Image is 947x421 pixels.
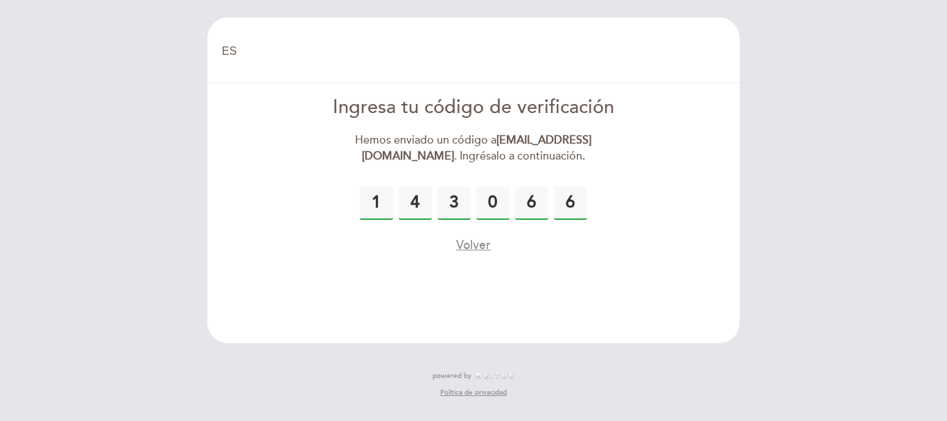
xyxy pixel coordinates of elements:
[360,187,393,220] input: 0
[433,371,471,381] span: powered by
[515,187,548,220] input: 0
[315,94,633,121] div: Ingresa tu código de verificación
[437,187,471,220] input: 0
[475,372,514,379] img: MEITRE
[476,187,510,220] input: 0
[554,187,587,220] input: 0
[315,132,633,164] div: Hemos enviado un código a . Ingrésalo a continuación.
[362,133,592,163] strong: [EMAIL_ADDRESS][DOMAIN_NAME]
[440,388,507,397] a: Política de privacidad
[433,371,514,381] a: powered by
[399,187,432,220] input: 0
[456,237,491,254] button: Volver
